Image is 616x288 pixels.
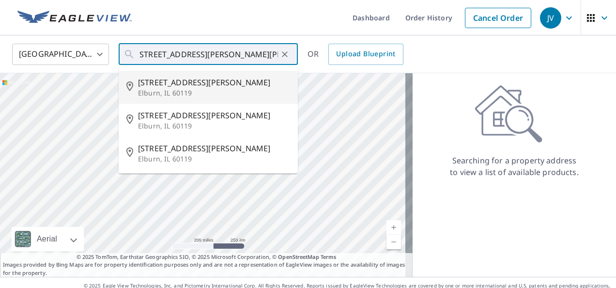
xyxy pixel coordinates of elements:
[138,77,290,88] span: [STREET_ADDRESS][PERSON_NAME]
[540,7,561,29] div: JV
[465,8,531,28] a: Cancel Order
[386,235,401,249] a: Current Level 5, Zoom Out
[449,155,579,178] p: Searching for a property address to view a list of available products.
[140,41,278,68] input: Search by address or latitude-longitude
[12,227,84,251] div: Aerial
[34,227,60,251] div: Aerial
[138,110,290,121] span: [STREET_ADDRESS][PERSON_NAME]
[138,88,290,98] p: Elburn, IL 60119
[278,253,319,260] a: OpenStreetMap
[321,253,337,260] a: Terms
[308,44,403,65] div: OR
[138,121,290,131] p: Elburn, IL 60119
[328,44,403,65] a: Upload Blueprint
[138,143,290,154] span: [STREET_ADDRESS][PERSON_NAME]
[138,154,290,164] p: Elburn, IL 60119
[386,220,401,235] a: Current Level 5, Zoom In
[278,48,292,61] button: Clear
[336,48,395,60] span: Upload Blueprint
[12,41,109,68] div: [GEOGRAPHIC_DATA]
[77,253,337,261] span: © 2025 TomTom, Earthstar Geographics SIO, © 2025 Microsoft Corporation, ©
[17,11,132,25] img: EV Logo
